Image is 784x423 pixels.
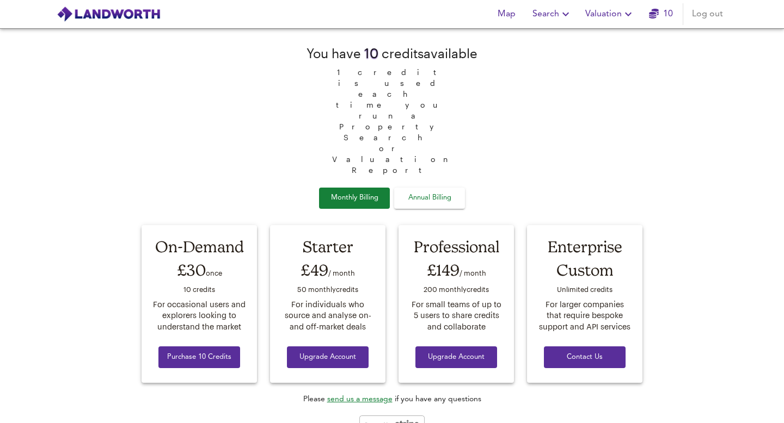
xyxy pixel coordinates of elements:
[424,351,488,364] span: Upgrade Account
[158,346,240,369] button: Purchase 10 Credits
[307,44,477,63] div: You have credit s available
[303,394,481,405] div: Please if you have any questions
[553,351,617,364] span: Contact Us
[544,346,626,369] button: Contact Us
[489,3,524,25] button: Map
[280,235,375,258] div: Starter
[394,188,465,209] button: Annual Billing
[167,351,231,364] span: Purchase 10 Credits
[280,299,375,333] div: For individuals who source and analyse on- and off-market deals
[409,258,504,282] div: £149
[692,7,723,22] span: Log out
[364,46,378,61] span: 10
[328,269,355,277] span: / month
[152,258,247,282] div: £30
[528,3,577,25] button: Search
[649,7,673,22] a: 10
[327,395,393,403] a: send us a message
[581,3,639,25] button: Valuation
[206,269,222,277] span: once
[409,282,504,298] div: 200 monthly credit s
[537,282,632,298] div: Unlimited credit s
[537,258,632,282] div: Custom
[585,7,635,22] span: Valuation
[402,192,457,204] span: Annual Billing
[415,346,497,369] button: Upgrade Account
[57,6,161,22] img: logo
[152,235,247,258] div: On-Demand
[327,63,457,176] span: 1 credit is used each time you run a Property Search or Valuation Report
[152,282,247,298] div: 10 credit s
[280,258,375,282] div: £49
[688,3,727,25] button: Log out
[287,346,369,369] button: Upgrade Account
[460,269,486,277] span: / month
[644,3,678,25] button: 10
[296,351,360,364] span: Upgrade Account
[537,299,632,333] div: For larger companies that require bespoke support and API services
[409,299,504,333] div: For small teams of up to 5 users to share credits and collaborate
[493,7,519,22] span: Map
[280,282,375,298] div: 50 monthly credit s
[152,299,247,333] div: For occasional users and explorers looking to understand the market
[537,235,632,258] div: Enterprise
[532,7,572,22] span: Search
[409,235,504,258] div: Professional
